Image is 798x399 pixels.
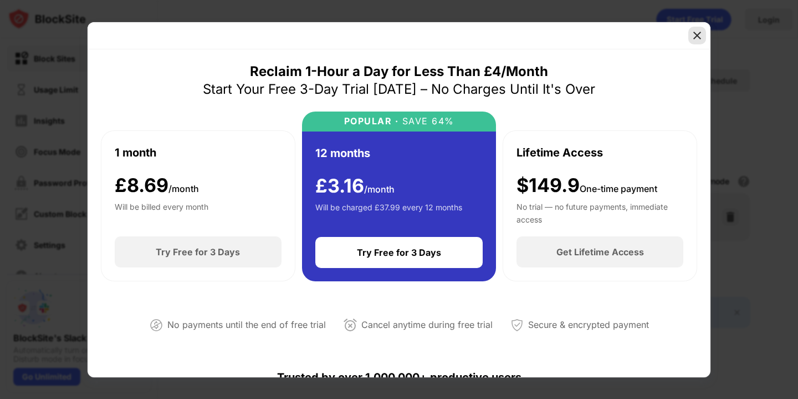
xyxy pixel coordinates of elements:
div: Try Free for 3 Days [156,246,240,257]
div: Cancel anytime during free trial [361,317,493,333]
div: SAVE 64% [398,116,454,127]
div: 1 month [115,144,156,161]
div: 12 months [315,145,370,161]
div: £ 3.16 [315,175,395,198]
img: cancel-anytime [344,319,357,332]
div: Reclaim 1-Hour a Day for Less Than £4/Month [250,63,548,80]
div: $149.9 [516,174,657,197]
div: Will be billed every month [115,201,208,223]
span: One-time payment [580,183,657,194]
div: No trial — no future payments, immediate access [516,201,683,223]
div: Get Lifetime Access [556,246,644,257]
img: secured-payment [510,319,524,332]
div: Lifetime Access [516,144,603,161]
div: £ 8.69 [115,174,199,197]
span: /month [364,184,395,195]
img: not-paying [150,319,163,332]
div: No payments until the end of free trial [167,317,326,333]
div: Try Free for 3 Days [357,247,441,258]
div: Secure & encrypted payment [528,317,649,333]
div: Start Your Free 3-Day Trial [DATE] – No Charges Until It's Over [203,80,595,98]
div: Will be charged £37.99 every 12 months [315,201,462,224]
div: POPULAR · [344,116,399,127]
span: /month [168,183,199,194]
